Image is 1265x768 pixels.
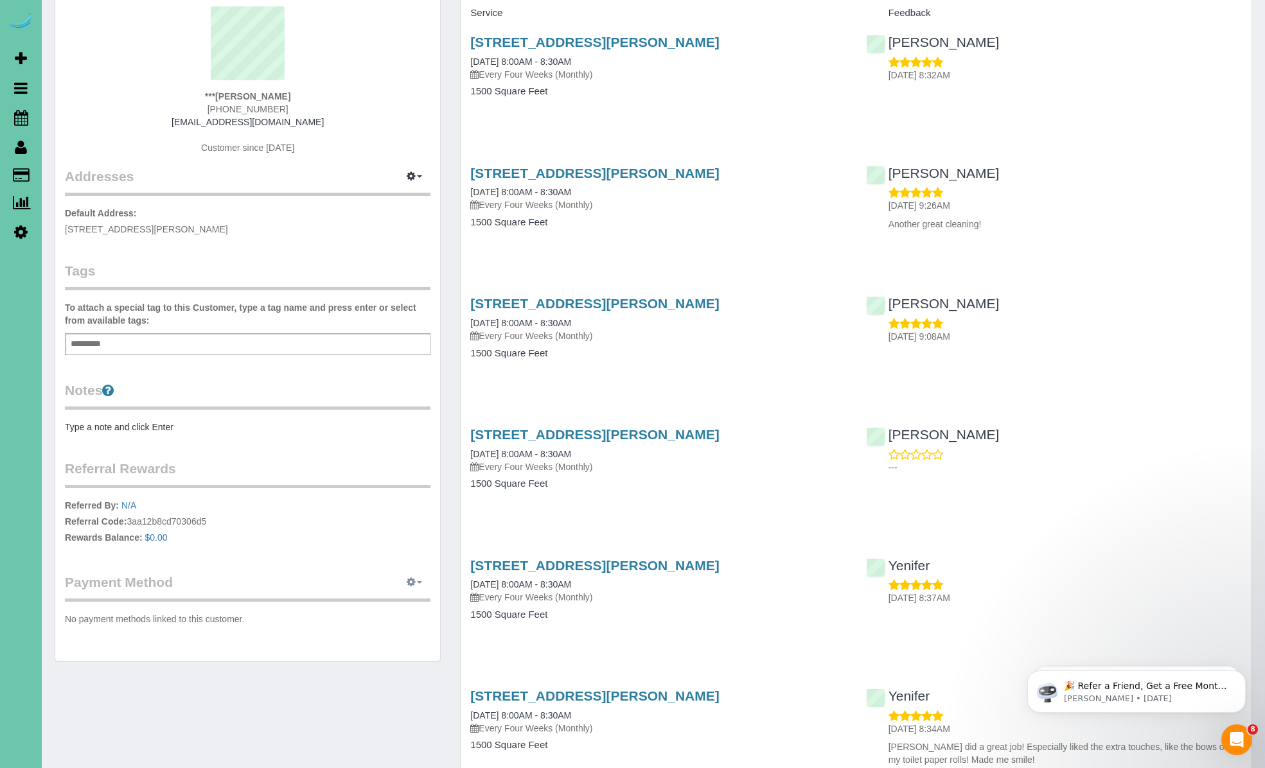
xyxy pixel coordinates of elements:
p: [DATE] 9:08AM [889,330,1242,343]
p: [DATE] 8:37AM [889,591,1242,604]
a: [DATE] 8:00AM - 8:30AM [470,449,571,459]
h4: 1500 Square Feet [470,609,846,620]
p: Every Four Weeks (Monthly) [470,68,846,81]
p: No payment methods linked to this customer. [65,613,430,625]
a: [STREET_ADDRESS][PERSON_NAME] [470,688,719,703]
label: Default Address: [65,207,137,220]
h4: Feedback [866,8,1242,19]
p: Every Four Weeks (Monthly) [470,329,846,342]
a: [DATE] 8:00AM - 8:30AM [470,57,571,67]
a: [PERSON_NAME] [866,166,1000,180]
a: [DATE] 8:00AM - 8:30AM [470,187,571,197]
span: [PHONE_NUMBER] [208,104,288,114]
label: Rewards Balance: [65,531,143,544]
p: [DATE] 9:26AM [889,199,1242,212]
a: [STREET_ADDRESS][PERSON_NAME] [470,35,719,49]
legend: Notes [65,381,430,410]
a: [DATE] 8:00AM - 8:30AM [470,710,571,720]
p: Every Four Weeks (Monthly) [470,198,846,211]
a: $0.00 [145,532,168,543]
h4: 1500 Square Feet [470,348,846,359]
legend: Referral Rewards [65,459,430,488]
p: Every Four Weeks (Monthly) [470,722,846,735]
a: [STREET_ADDRESS][PERSON_NAME] [470,558,719,573]
p: Another great cleaning! [889,218,1242,231]
legend: Tags [65,261,430,290]
a: [PERSON_NAME] [866,427,1000,442]
pre: Type a note and click Enter [65,421,430,433]
span: 8 [1248,724,1258,735]
h4: 1500 Square Feet [470,478,846,489]
p: [DATE] 8:34AM [889,722,1242,735]
a: Yenifer [866,558,930,573]
p: 3aa12b8cd70306d5 [65,499,430,547]
h4: 1500 Square Feet [470,86,846,97]
span: [STREET_ADDRESS][PERSON_NAME] [65,224,228,234]
a: [PERSON_NAME] [866,35,1000,49]
iframe: Intercom live chat [1221,724,1252,755]
iframe: Intercom notifications message [1008,643,1265,733]
p: Every Four Weeks (Monthly) [470,591,846,604]
a: [DATE] 8:00AM - 8:30AM [470,318,571,328]
a: [PERSON_NAME] [866,296,1000,311]
p: --- [889,461,1242,474]
a: N/A [121,500,136,511]
a: [DATE] 8:00AM - 8:30AM [470,579,571,589]
a: [STREET_ADDRESS][PERSON_NAME] [470,427,719,442]
a: [EMAIL_ADDRESS][DOMAIN_NAME] [172,117,324,127]
label: To attach a special tag to this Customer, type a tag name and press enter or select from availabl... [65,301,430,327]
a: [STREET_ADDRESS][PERSON_NAME] [470,296,719,311]
h4: Service [470,8,846,19]
a: [STREET_ADDRESS][PERSON_NAME] [470,166,719,180]
p: Every Four Weeks (Monthly) [470,460,846,473]
label: Referred By: [65,499,119,512]
img: Automaid Logo [8,13,33,31]
h4: 1500 Square Feet [470,740,846,751]
a: Yenifer [866,688,930,703]
p: [DATE] 8:32AM [889,69,1242,82]
h4: 1500 Square Feet [470,217,846,228]
p: [PERSON_NAME] did a great job! Especially liked the extra touches, like the bows on my toilet pap... [889,740,1242,766]
span: Customer since [DATE] [201,143,294,153]
legend: Payment Method [65,573,430,602]
strong: ***[PERSON_NAME] [205,91,291,101]
label: Referral Code: [65,515,127,528]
